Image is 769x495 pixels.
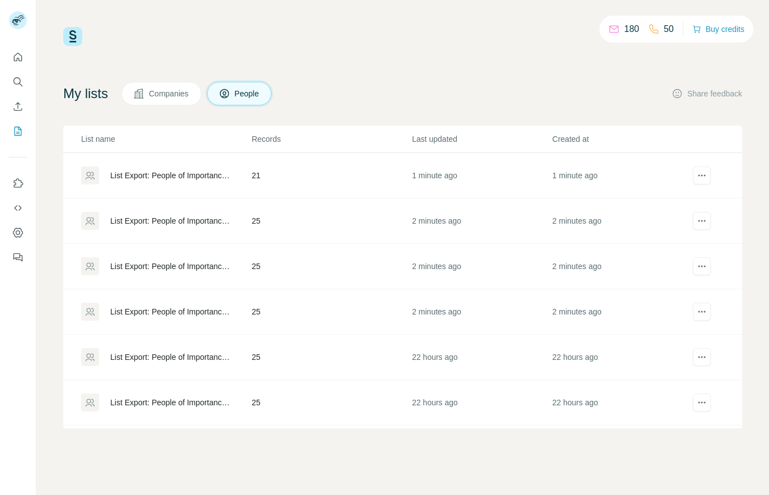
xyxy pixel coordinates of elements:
[693,257,711,275] button: actions
[149,88,190,99] span: Companies
[411,380,552,425] td: 22 hours ago
[252,133,411,145] p: Records
[251,153,411,198] td: 21
[110,261,233,272] div: List Export: People of Importance ([GEOGRAPHIC_DATA]) - [DATE] 10:09
[552,244,692,289] td: 2 minutes ago
[251,289,411,335] td: 25
[693,212,711,230] button: actions
[251,198,411,244] td: 25
[9,198,27,218] button: Use Surfe API
[251,244,411,289] td: 25
[9,223,27,243] button: Dashboard
[235,88,260,99] span: People
[251,380,411,425] td: 25
[693,303,711,321] button: actions
[412,133,551,145] p: Last updated
[672,88,742,99] button: Share feedback
[110,351,233,363] div: List Export: People of Importance (Arran) - [DATE] 12:40
[251,335,411,380] td: 25
[664,22,674,36] p: 50
[552,153,692,198] td: 1 minute ago
[9,47,27,67] button: Quick start
[110,170,233,181] div: List Export: People of Importance (Arran) - [DATE] 10:10
[63,85,108,103] h4: My lists
[552,133,692,145] p: Created at
[693,348,711,366] button: actions
[9,72,27,92] button: Search
[411,335,552,380] td: 22 hours ago
[693,394,711,411] button: actions
[411,244,552,289] td: 2 minutes ago
[411,198,552,244] td: 2 minutes ago
[110,397,233,408] div: List Export: People of Importance (Arran) - [DATE] 12:39
[81,133,251,145] p: List name
[110,215,233,226] div: List Export: People of Importance (Arran) - [DATE] 10:10
[552,380,692,425] td: 22 hours ago
[9,173,27,193] button: Use Surfe on LinkedIn
[624,22,639,36] p: 180
[411,425,552,471] td: 22 hours ago
[411,289,552,335] td: 2 minutes ago
[692,21,744,37] button: Buy credits
[110,306,233,317] div: List Export: People of Importance ([GEOGRAPHIC_DATA]) - [DATE] 10:09
[63,27,82,46] img: Surfe Logo
[552,425,692,471] td: 22 hours ago
[411,153,552,198] td: 1 minute ago
[9,247,27,267] button: Feedback
[552,335,692,380] td: 22 hours ago
[552,289,692,335] td: 2 minutes ago
[9,121,27,141] button: My lists
[9,96,27,117] button: Enrich CSV
[251,425,411,471] td: 25
[693,166,711,184] button: actions
[552,198,692,244] td: 2 minutes ago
